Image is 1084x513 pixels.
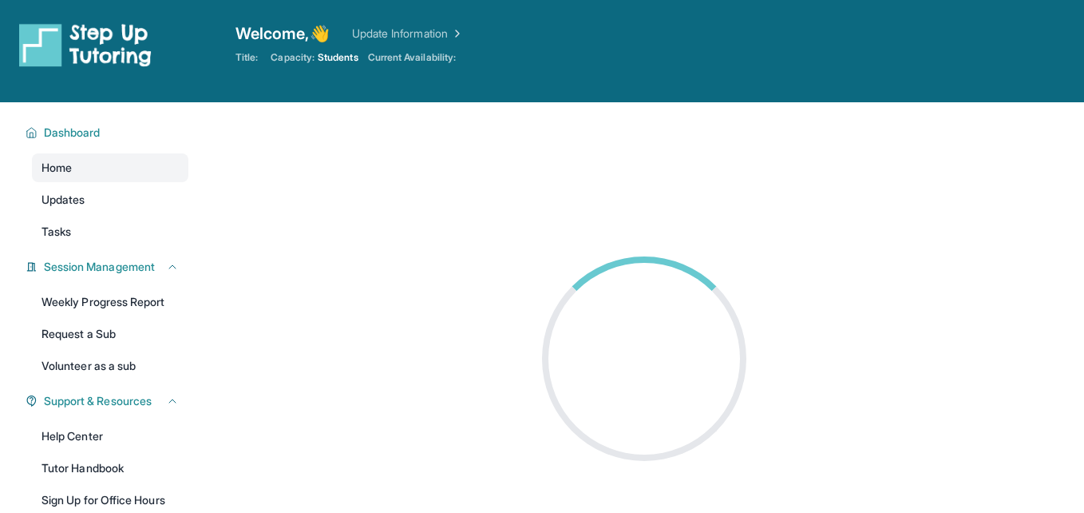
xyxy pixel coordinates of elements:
[448,26,464,42] img: Chevron Right
[32,288,188,316] a: Weekly Progress Report
[368,51,456,64] span: Current Availability:
[44,259,155,275] span: Session Management
[42,224,71,240] span: Tasks
[38,259,179,275] button: Session Management
[32,454,188,483] a: Tutor Handbook
[32,352,188,380] a: Volunteer as a sub
[44,125,101,141] span: Dashboard
[19,22,152,67] img: logo
[32,153,188,182] a: Home
[271,51,315,64] span: Capacity:
[42,160,72,176] span: Home
[42,192,85,208] span: Updates
[32,320,188,348] a: Request a Sub
[235,51,258,64] span: Title:
[352,26,464,42] a: Update Information
[318,51,358,64] span: Students
[32,185,188,214] a: Updates
[38,125,179,141] button: Dashboard
[38,393,179,409] button: Support & Resources
[32,217,188,246] a: Tasks
[235,22,330,45] span: Welcome, 👋
[32,422,188,451] a: Help Center
[44,393,152,409] span: Support & Resources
